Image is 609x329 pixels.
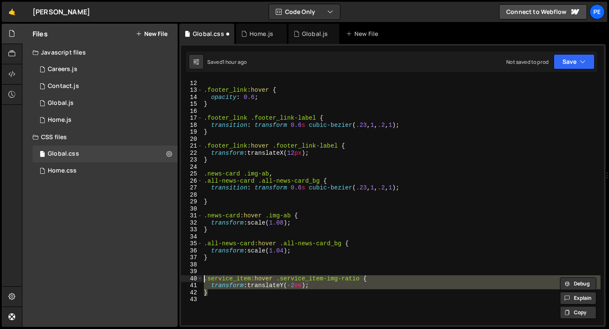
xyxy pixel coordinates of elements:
div: 17084/47050.css [33,145,178,162]
div: 19 [181,129,203,136]
h2: Files [33,29,48,38]
div: Global.js [48,99,74,107]
div: 18 [181,122,203,129]
div: 23 [181,156,203,164]
button: Debug [560,277,596,290]
button: Copy [560,306,596,319]
a: 🤙 [2,2,22,22]
div: Careers.js [48,66,77,73]
div: Saved [207,58,247,66]
div: 29 [181,198,203,206]
div: 16 [181,108,203,115]
div: 33 [181,226,203,233]
div: 15 [181,101,203,108]
button: Save [554,54,595,69]
div: 27 [181,184,203,192]
div: Contact.js [48,82,79,90]
a: Connect to Webflow [499,4,587,19]
div: New File [346,30,381,38]
div: Home.js [48,116,71,124]
div: 26 [181,178,203,185]
div: 34 [181,233,203,241]
div: [PERSON_NAME] [33,7,90,17]
div: Home.css [48,167,77,175]
div: 38 [181,261,203,269]
div: Global.css [48,150,79,158]
div: 17084/47191.js [33,78,178,95]
div: 17 [181,115,203,122]
div: Not saved to prod [506,58,549,66]
div: 30 [181,206,203,213]
div: 21 [181,143,203,150]
div: 40 [181,275,203,282]
div: 17084/47047.js [33,112,178,129]
div: 25 [181,170,203,178]
div: 41 [181,282,203,289]
div: CSS files [22,129,178,145]
div: 14 [181,94,203,101]
div: 43 [181,296,203,303]
div: 22 [181,150,203,157]
div: 39 [181,268,203,275]
a: Pe [590,4,605,19]
div: Global.js [302,30,328,38]
div: 17084/47187.js [33,61,178,78]
div: Javascript files [22,44,178,61]
div: 36 [181,247,203,255]
div: 37 [181,254,203,261]
div: 20 [181,136,203,143]
div: 32 [181,219,203,227]
div: 24 [181,164,203,171]
div: Home.js [250,30,273,38]
div: 31 [181,212,203,219]
div: Global.css [193,30,224,38]
div: 17084/47048.js [33,95,178,112]
div: 28 [181,192,203,199]
div: 42 [181,289,203,296]
div: 35 [181,240,203,247]
div: 12 [181,80,203,87]
button: New File [136,30,167,37]
div: 17084/47049.css [33,162,178,179]
button: Code Only [269,4,340,19]
div: 13 [181,87,203,94]
div: 1 hour ago [222,58,247,66]
button: Explain [560,292,596,304]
